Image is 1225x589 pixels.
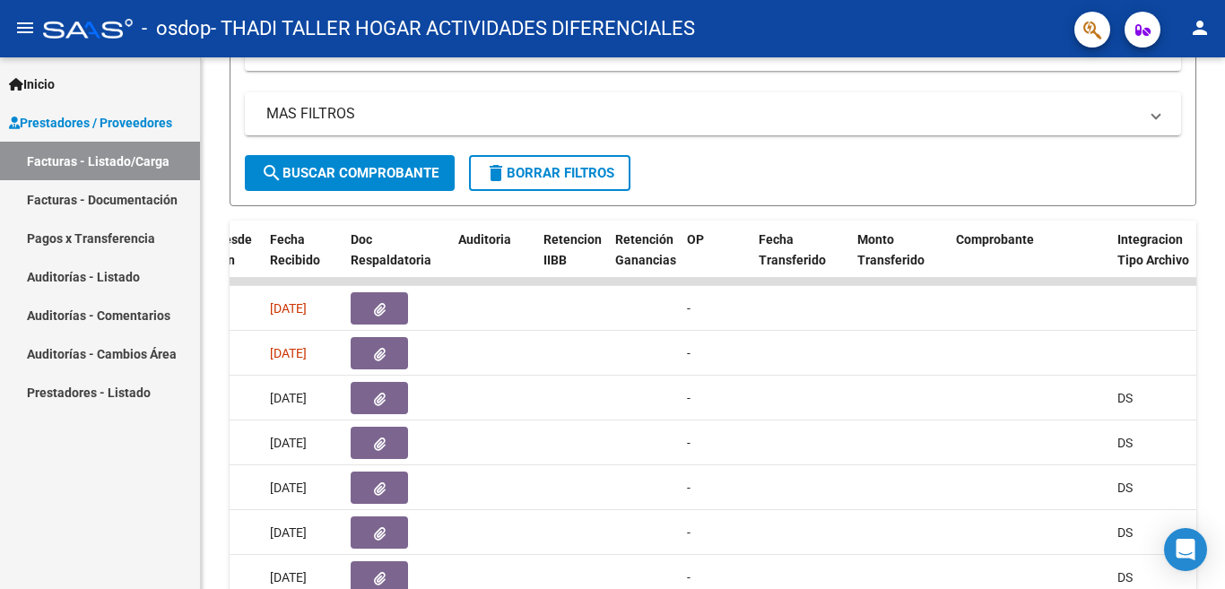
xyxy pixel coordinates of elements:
[270,570,307,585] span: [DATE]
[261,165,439,181] span: Buscar Comprobante
[211,9,695,48] span: - THADI TALLER HOGAR ACTIVIDADES DIFERENCIALES
[687,525,691,540] span: -
[687,391,691,405] span: -
[536,221,608,299] datatable-header-cell: Retencion IIBB
[142,9,211,48] span: - osdop
[1189,17,1211,39] mat-icon: person
[759,232,826,267] span: Fecha Transferido
[752,221,850,299] datatable-header-cell: Fecha Transferido
[485,165,614,181] span: Borrar Filtros
[245,92,1181,135] mat-expansion-panel-header: MAS FILTROS
[850,221,949,299] datatable-header-cell: Monto Transferido
[266,104,1138,124] mat-panel-title: MAS FILTROS
[1117,391,1133,405] span: DS
[615,232,676,267] span: Retención Ganancias
[343,221,451,299] datatable-header-cell: Doc Respaldatoria
[1164,528,1207,571] div: Open Intercom Messenger
[245,155,455,191] button: Buscar Comprobante
[469,155,630,191] button: Borrar Filtros
[451,221,536,299] datatable-header-cell: Auditoria
[687,570,691,585] span: -
[1117,436,1133,450] span: DS
[1117,232,1189,267] span: Integracion Tipo Archivo
[1117,481,1133,495] span: DS
[270,391,307,405] span: [DATE]
[270,436,307,450] span: [DATE]
[687,232,704,247] span: OP
[608,221,680,299] datatable-header-cell: Retención Ganancias
[270,525,307,540] span: [DATE]
[956,232,1034,247] span: Comprobante
[680,221,752,299] datatable-header-cell: OP
[458,232,511,247] span: Auditoria
[270,232,320,267] span: Fecha Recibido
[9,113,172,133] span: Prestadores / Proveedores
[687,481,691,495] span: -
[543,232,602,267] span: Retencion IIBB
[1117,570,1133,585] span: DS
[687,301,691,316] span: -
[687,346,691,360] span: -
[485,162,507,184] mat-icon: delete
[949,221,1110,299] datatable-header-cell: Comprobante
[270,481,307,495] span: [DATE]
[9,74,55,94] span: Inicio
[263,221,343,299] datatable-header-cell: Fecha Recibido
[261,162,282,184] mat-icon: search
[351,232,431,267] span: Doc Respaldatoria
[14,17,36,39] mat-icon: menu
[857,232,925,267] span: Monto Transferido
[687,436,691,450] span: -
[270,346,307,360] span: [DATE]
[1117,525,1133,540] span: DS
[1110,221,1209,299] datatable-header-cell: Integracion Tipo Archivo
[270,301,307,316] span: [DATE]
